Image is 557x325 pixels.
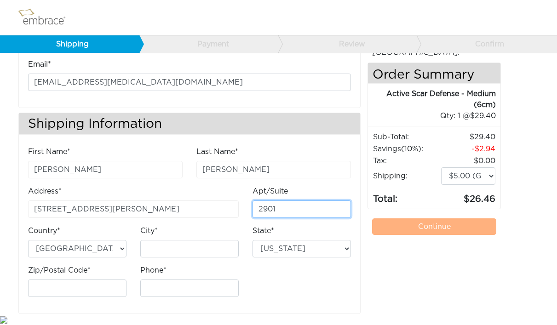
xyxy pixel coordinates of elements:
[196,146,238,157] label: Last Name*
[372,218,496,235] a: Continue
[16,6,76,29] img: logo.png
[139,35,278,53] a: Payment
[253,186,288,197] label: Apt/Suite
[373,155,441,167] td: Tax:
[19,113,360,135] h3: Shipping Information
[379,110,496,121] div: 1 @
[401,145,421,153] span: (10%)
[253,225,274,236] label: State*
[140,225,158,236] label: City*
[368,88,496,110] div: Active Scar Defense - Medium (6cm)
[441,185,496,206] td: 26.46
[373,143,441,155] td: Savings :
[28,146,70,157] label: First Name*
[28,225,60,236] label: Country*
[441,155,496,167] td: 0.00
[368,63,500,84] h4: Order Summary
[278,35,417,53] a: Review
[470,112,496,120] span: 29.40
[441,143,496,155] td: 2.94
[373,185,441,206] td: Total:
[416,35,556,53] a: Confirm
[28,265,91,276] label: Zip/Postal Code*
[140,265,167,276] label: Phone*
[28,186,62,197] label: Address*
[373,167,441,185] td: Shipping:
[373,131,441,143] td: Sub-Total:
[441,131,496,143] td: 29.40
[28,59,51,70] label: Email*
